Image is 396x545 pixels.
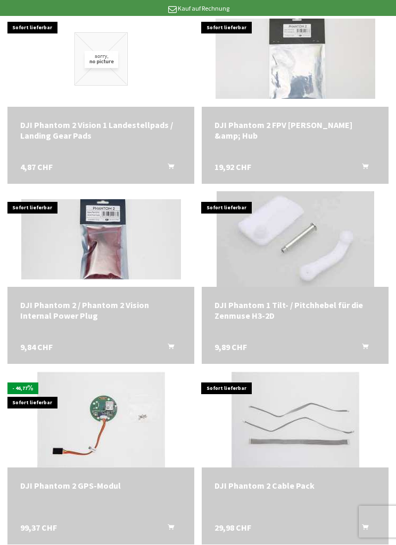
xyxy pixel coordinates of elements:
div: DJI Phantom 2 FPV [PERSON_NAME] &amp; Hub [214,120,376,141]
img: DJI Phantom 1 Tilt- / Pitchhebel für die Zenmuse H3-2D [217,191,374,287]
img: DJI Phantom 2 Cable Pack [232,372,359,467]
div: DJI Phantom 1 Tilt- / Pitchhebel für die Zenmuse H3-2D [214,300,376,321]
a: DJI Phantom 2 FPV [PERSON_NAME] &amp; Hub 19,92 CHF In den Warenkorb [214,120,376,141]
img: DJI Phantom 2 Vision 1 Landestellpads / Landing Gear Pads [75,32,128,86]
span: 29,98 CHF [214,522,251,533]
span: 9,89 CHF [214,342,247,352]
a: DJI Phantom 2 Cable Pack 29,98 CHF In den Warenkorb [214,480,376,491]
span: 99,37 CHF [20,522,57,533]
button: In den Warenkorb [349,522,375,536]
img: DJI Phantom 2 GPS-Modul [37,372,165,467]
button: In den Warenkorb [155,161,180,175]
div: DJI Phantom 2 Vision 1 Landestellpads / Landing Gear Pads [20,120,181,141]
span: 4,87 CHF [20,161,53,172]
img: DJI Phantom 2 FPV Kabel &amp; Hub [216,19,375,99]
div: DJI Phantom 2 GPS-Modul [20,480,181,491]
div: DJI Phantom 2 / Phantom 2 Vision Internal Power Plug [20,300,181,321]
a: DJI Phantom 2 GPS-Modul 99,37 CHF In den Warenkorb [20,480,181,491]
button: In den Warenkorb [155,522,180,536]
a: DJI Phantom 2 Vision 1 Landestellpads / Landing Gear Pads 4,87 CHF In den Warenkorb [20,120,181,141]
button: In den Warenkorb [349,342,375,355]
a: DJI Phantom 2 / Phantom 2 Vision Internal Power Plug 9,84 CHF In den Warenkorb [20,300,181,321]
img: DJI Phantom 2 / Phantom 2 Vision Internal Power Plug [21,199,181,279]
span: 9,84 CHF [20,342,53,352]
a: DJI Phantom 1 Tilt- / Pitchhebel für die Zenmuse H3-2D 9,89 CHF In den Warenkorb [214,300,376,321]
div: DJI Phantom 2 Cable Pack [214,480,376,491]
button: In den Warenkorb [349,161,375,175]
span: 19,92 CHF [214,161,251,172]
button: In den Warenkorb [155,342,180,355]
